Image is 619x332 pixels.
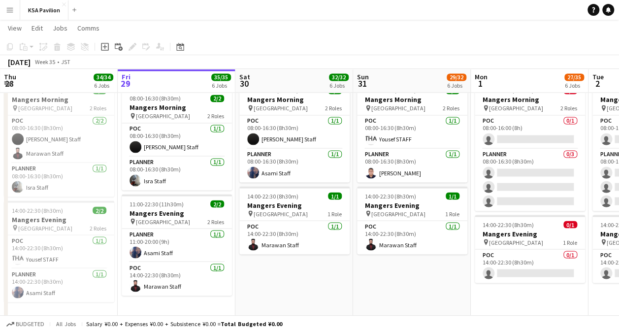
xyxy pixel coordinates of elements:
app-job-card: 08:00-16:30 (8h30m)2/2Mangers Morning [GEOGRAPHIC_DATA]2 RolesPOC1/108:00-16:30 (8h30m)[PERSON_NA... [239,81,350,182]
a: View [4,22,26,34]
span: 14:00-22:30 (8h30m) [365,192,416,199]
span: Thu [4,72,16,81]
span: [GEOGRAPHIC_DATA] [371,104,425,112]
span: 14:00-22:30 (8h30m) [12,206,63,214]
span: Total Budgeted ¥0.00 [221,320,282,328]
app-card-role: POC1/108:00-16:30 (8h30m)Yousef STAFF [357,115,467,149]
span: 2 Roles [207,112,224,120]
app-card-role: Planner1/108:00-16:30 (8h30m)[PERSON_NAME] [357,149,467,182]
span: 28 [2,78,16,89]
div: Salary ¥0.00 + Expenses ¥0.00 + Subsistence ¥0.00 = [86,320,282,328]
span: Sun [357,72,369,81]
app-card-role: POC1/114:00-22:30 (8h30m)Marawan Staff [239,221,350,254]
h3: Mangers Evening [122,208,232,217]
app-card-role: POC0/114:00-22:30 (8h30m) [475,249,585,283]
h3: Mangers Evening [475,229,585,238]
a: Jobs [49,22,71,34]
app-job-card: 11:00-22:30 (11h30m)2/2Mangers Evening [GEOGRAPHIC_DATA]2 RolesPlanner1/111:00-20:00 (9h)Asami St... [122,194,232,296]
span: 11:00-22:30 (11h30m) [130,200,184,207]
button: Budgeted [5,319,46,330]
div: 6 Jobs [212,82,230,89]
span: 2 Roles [207,218,224,225]
app-card-role: Planner1/114:00-22:30 (8h30m)Asami Staff [4,268,114,302]
h3: Mangers Evening [357,200,467,209]
span: 2 Roles [560,104,577,112]
app-card-role: POC1/114:00-22:30 (8h30m)Yousef STAFF [4,235,114,268]
app-job-card: 08:00-16:30 (8h30m)3/3Mangers Morning [GEOGRAPHIC_DATA]2 RolesPOC2/208:00-16:30 (8h30m)[PERSON_NA... [4,81,114,197]
span: 31 [356,78,369,89]
a: Edit [28,22,47,34]
span: 1 Role [327,210,342,217]
span: Tue [592,72,604,81]
app-card-role: Planner1/108:00-16:30 (8h30m)Isra Staff [122,157,232,190]
span: 0/1 [563,221,577,228]
span: Edit [32,24,43,33]
span: 30 [238,78,250,89]
span: 2/2 [93,206,106,214]
span: Comms [77,24,99,33]
app-job-card: 08:00-16:30 (8h30m)0/4Mangers Morning [GEOGRAPHIC_DATA]2 RolesPOC0/108:00-16:00 (8h) Planner0/308... [475,81,585,211]
span: [GEOGRAPHIC_DATA] [371,210,425,217]
span: Mon [475,72,488,81]
span: 2 [591,78,604,89]
span: Fri [122,72,130,81]
div: 14:00-22:30 (8h30m)1/1Mangers Evening [GEOGRAPHIC_DATA]1 RolePOC1/114:00-22:30 (8h30m)Marawan Staff [357,186,467,254]
h3: Mangers Morning [475,95,585,104]
span: All jobs [54,320,78,328]
span: Jobs [53,24,67,33]
app-job-card: 08:00-16:30 (8h30m)2/2Mangers Morning [GEOGRAPHIC_DATA]2 RolesPOC1/108:00-16:30 (8h30m)Yousef STA... [357,81,467,182]
span: 2 Roles [90,104,106,112]
div: 6 Jobs [94,82,113,89]
span: [GEOGRAPHIC_DATA] [136,218,190,225]
span: [GEOGRAPHIC_DATA] [18,224,72,232]
span: 29 [120,78,130,89]
span: [GEOGRAPHIC_DATA] [254,210,308,217]
app-job-card: 14:00-22:30 (8h30m)1/1Mangers Evening [GEOGRAPHIC_DATA]1 RolePOC1/114:00-22:30 (8h30m)Marawan Staff [239,186,350,254]
div: 6 Jobs [329,82,348,89]
h3: Mangers Morning [239,95,350,104]
app-card-role: Planner1/108:00-16:30 (8h30m)Isra Staff [4,163,114,197]
span: [GEOGRAPHIC_DATA] [254,104,308,112]
span: 34/34 [94,73,113,81]
app-job-card: 14:00-22:30 (8h30m)2/2Mangers Evening [GEOGRAPHIC_DATA]2 RolesPOC1/114:00-22:30 (8h30m)Yousef STA... [4,200,114,302]
span: 1/1 [446,192,459,199]
span: 27/35 [564,73,584,81]
app-card-role: POC1/108:00-16:30 (8h30m)[PERSON_NAME] Staff [239,115,350,149]
app-card-role: Planner0/308:00-16:30 (8h30m) [475,149,585,211]
div: [DATE] [8,57,31,67]
app-card-role: POC2/208:00-16:30 (8h30m)[PERSON_NAME] StaffMarawan Staff [4,115,114,163]
span: 1 [473,78,488,89]
app-job-card: In progress08:00-16:30 (8h30m)2/2Mangers Morning [GEOGRAPHIC_DATA]2 RolesPOC1/108:00-16:30 (8h30m... [122,81,232,190]
span: 1 Role [445,210,459,217]
app-job-card: 14:00-22:30 (8h30m)0/1Mangers Evening [GEOGRAPHIC_DATA]1 RolePOC0/114:00-22:30 (8h30m) [475,215,585,283]
span: 32/32 [329,73,349,81]
span: Week 35 [33,58,57,66]
a: Comms [73,22,103,34]
button: KSA Pavilion [20,0,68,20]
div: 6 Jobs [565,82,584,89]
span: 29/32 [447,73,466,81]
span: 1 Role [563,238,577,246]
span: 1/1 [328,192,342,199]
span: 2/2 [210,200,224,207]
span: 2 Roles [90,224,106,232]
div: JST [61,58,70,66]
span: 2 Roles [325,104,342,112]
span: 2/2 [210,95,224,102]
app-card-role: Planner1/111:00-20:00 (9h)Asami Staff [122,229,232,262]
h3: Mangers Morning [4,95,114,104]
span: 08:00-16:30 (8h30m) [130,95,181,102]
span: [GEOGRAPHIC_DATA] [489,104,543,112]
span: [GEOGRAPHIC_DATA] [489,238,543,246]
span: 2 Roles [443,104,459,112]
span: 14:00-22:30 (8h30m) [247,192,298,199]
app-card-role: POC1/114:00-22:30 (8h30m)Marawan Staff [122,262,232,296]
